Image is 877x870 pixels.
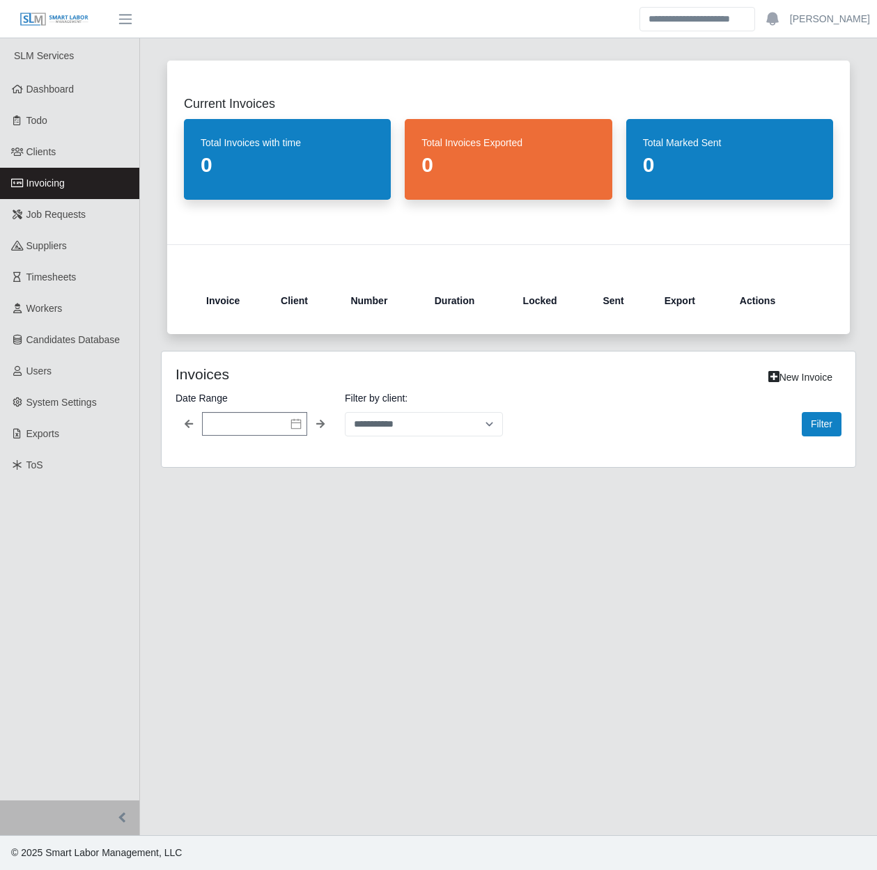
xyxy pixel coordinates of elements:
[729,284,811,317] th: Actions
[270,284,339,317] th: Client
[26,240,67,251] span: Suppliers
[11,847,182,858] span: © 2025 Smart Labor Management, LLC
[26,365,52,377] span: Users
[26,84,75,95] span: Dashboard
[184,94,833,113] h2: Current Invoices
[201,152,374,177] dd: 0
[26,303,63,314] span: Workers
[591,284,653,317] th: Sent
[201,136,374,150] dt: Total Invoices with time
[206,284,270,317] th: Invoice
[339,284,423,317] th: Number
[512,284,592,317] th: Locked
[639,7,755,31] input: Search
[26,397,97,408] span: System Settings
[176,390,334,406] label: Date Range
[643,152,816,177] dd: 0
[20,12,89,27] img: SLM Logo
[424,284,512,317] th: Duration
[26,459,43,470] span: ToS
[790,12,870,26] a: [PERSON_NAME]
[26,428,59,439] span: Exports
[14,50,74,61] span: SLM Services
[176,365,441,383] h4: Invoices
[643,136,816,150] dt: Total Marked Sent
[421,136,595,150] dt: Total Invoices Exported
[802,412,841,436] button: Filter
[759,365,841,390] a: New Invoice
[653,284,729,317] th: Export
[26,334,121,345] span: Candidates Database
[26,115,47,126] span: Todo
[26,146,56,157] span: Clients
[26,209,86,220] span: Job Requests
[345,390,503,406] label: Filter by client:
[26,271,77,283] span: Timesheets
[26,177,65,189] span: Invoicing
[421,152,595,177] dd: 0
